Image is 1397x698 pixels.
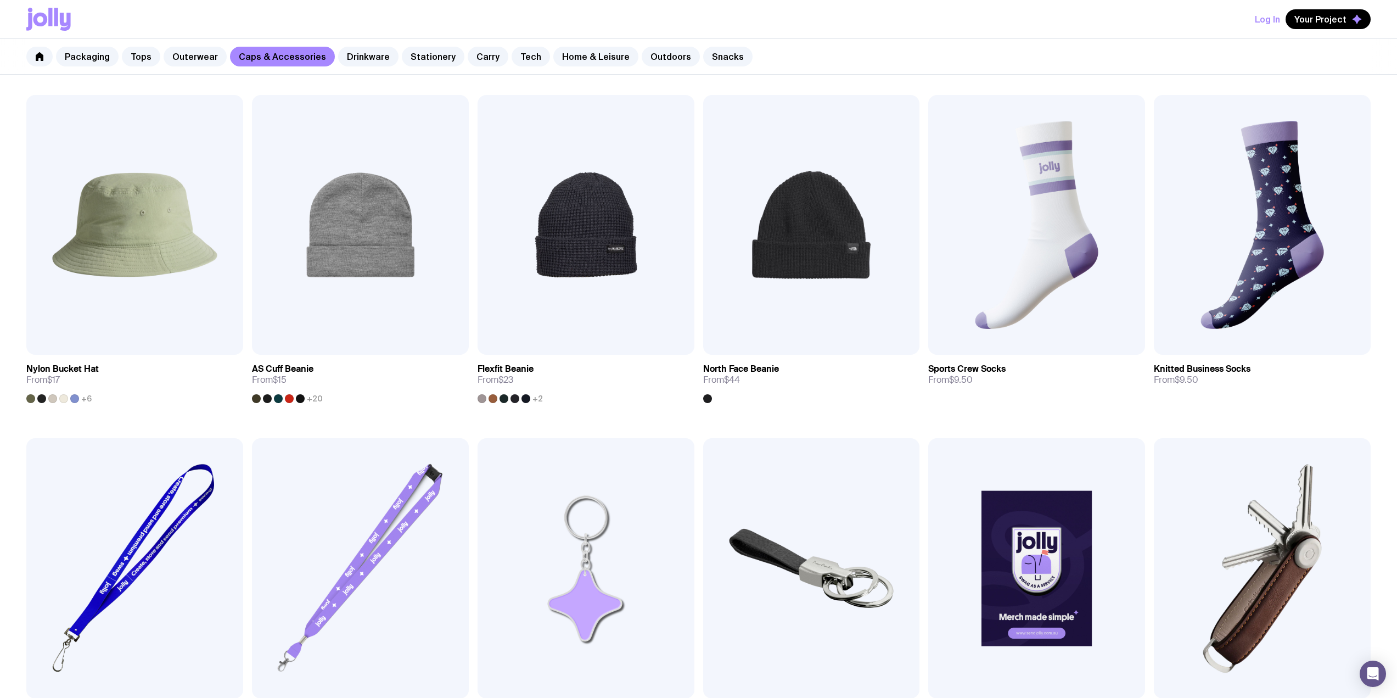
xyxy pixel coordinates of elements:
span: From [478,375,513,386]
a: Flexfit BeanieFrom$23+2 [478,355,694,403]
h3: Sports Crew Socks [928,364,1006,375]
a: North Face BeanieFrom$44 [703,355,920,403]
a: Stationery [402,47,464,66]
span: +20 [307,394,323,403]
button: Your Project [1286,9,1371,29]
h3: Nylon Bucket Hat [26,364,99,375]
a: Home & Leisure [553,47,638,66]
a: Sports Crew SocksFrom$9.50 [928,355,1145,394]
h3: AS Cuff Beanie [252,364,313,375]
div: Open Intercom Messenger [1360,661,1386,687]
span: $44 [724,374,740,386]
a: Knitted Business SocksFrom$9.50 [1154,355,1371,394]
button: Log In [1255,9,1280,29]
a: Outdoors [642,47,700,66]
h3: Flexfit Beanie [478,364,534,375]
a: Carry [468,47,508,66]
a: Outerwear [164,47,227,66]
span: $9.50 [1175,374,1198,386]
a: Snacks [703,47,753,66]
span: $9.50 [949,374,973,386]
a: Packaging [56,47,119,66]
a: Tops [122,47,160,66]
h3: Knitted Business Socks [1154,364,1250,375]
span: $17 [47,374,60,386]
span: +2 [532,394,543,403]
a: Tech [512,47,550,66]
span: From [252,375,287,386]
a: Nylon Bucket HatFrom$17+6 [26,355,243,403]
a: AS Cuff BeanieFrom$15+20 [252,355,469,403]
span: From [703,375,740,386]
a: Caps & Accessories [230,47,335,66]
span: From [928,375,973,386]
a: Drinkware [338,47,399,66]
span: $15 [273,374,287,386]
span: From [26,375,60,386]
span: +6 [81,394,92,403]
h3: North Face Beanie [703,364,779,375]
span: $23 [498,374,513,386]
span: Your Project [1294,14,1346,25]
span: From [1154,375,1198,386]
